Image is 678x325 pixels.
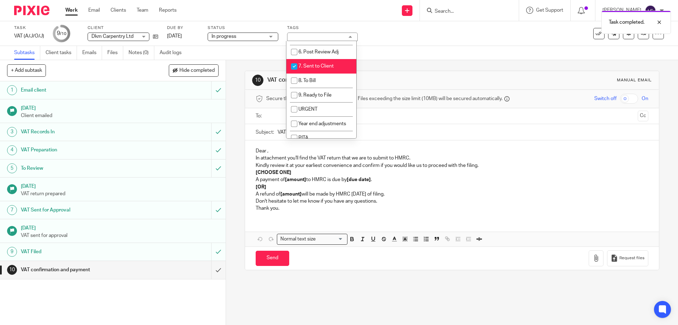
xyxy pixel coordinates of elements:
div: 4 [7,145,17,155]
div: 5 [7,163,17,173]
strong: [due date] [347,177,371,182]
a: Reports [159,7,177,14]
div: VAT (A/J/O/J) [14,33,44,40]
span: [DATE] [167,34,182,39]
span: Normal text size [279,236,317,243]
div: Search for option [277,234,347,245]
label: Tags [287,25,358,31]
small: /10 [60,32,66,36]
h1: VAT Preparation [21,145,143,155]
button: + Add subtask [7,64,46,76]
h1: Email client [21,85,143,95]
a: Team [137,7,148,14]
button: Request files [607,250,648,266]
span: Secure the attachments in this message. Files exceeding the size limit (10MB) will be secured aut... [266,95,502,102]
label: Task [14,25,44,31]
strong: [OR] [256,185,266,190]
a: Notes (0) [129,46,154,60]
span: Dkm Carpentry Ltd [91,34,133,39]
p: Thank you. [256,205,648,212]
img: svg%3E [645,5,656,16]
span: 9. Ready to File [298,93,332,98]
div: 1 [7,85,17,95]
input: Search for option [318,236,343,243]
h1: VAT confirmation and payment [267,76,467,84]
a: Subtasks [14,46,40,60]
h1: To Review [21,163,143,174]
h1: VAT Records In [21,127,143,137]
a: Email [88,7,100,14]
label: Subject: [256,129,274,136]
span: URGENT [298,107,317,112]
strong: [amount] [285,177,306,182]
h1: [DATE] [21,223,219,232]
label: Due by [167,25,199,31]
a: Client tasks [46,46,77,60]
label: Status [208,25,278,31]
a: Files [107,46,123,60]
label: To: [256,112,263,120]
strong: [CHOOSE ONE] [256,170,291,175]
span: In progress [212,34,236,39]
span: On [642,95,648,102]
p: Don't hesitate to let me know if you have any questions. [256,198,648,205]
div: Manual email [617,77,652,83]
input: Send [256,251,289,266]
div: 9 [7,247,17,257]
h1: VAT Sent for Approval [21,205,143,215]
span: Request files [619,255,644,261]
p: Client emailed [21,112,219,119]
h1: [DATE] [21,181,219,190]
strong: [amount] [280,192,302,197]
h1: VAT confirmation and payment [21,265,143,275]
p: In attachment you'll find the VAT return that we are to submit to HMRC. [256,155,648,162]
div: 10 [252,75,263,86]
label: Client [88,25,158,31]
a: Clients [111,7,126,14]
p: Task completed. [609,19,644,26]
span: PITA [298,135,308,140]
span: 6. Post Review Adj [298,50,339,54]
span: Hide completed [179,68,215,74]
span: Year end adjustments [298,121,346,126]
div: 3 [7,127,17,137]
h1: [DATE] [21,103,219,112]
p: VAT return prepared [21,190,219,197]
a: Work [65,7,78,14]
div: 7 [7,205,17,215]
span: Switch off [594,95,617,102]
p: VAT sent for approval [21,232,219,239]
a: Audit logs [160,46,187,60]
p: Kindly review it at your earliest convenience and confirm if you would like us to proceed with th... [256,162,648,169]
span: 7. Sent to Client [298,64,334,69]
a: Emails [82,46,102,60]
p: Dear , [256,147,648,155]
button: Cc [638,111,648,121]
div: 9 [57,29,66,37]
h1: VAT Filed [21,246,143,257]
button: Hide completed [169,64,219,76]
img: Pixie [14,6,49,15]
div: 10 [7,265,17,275]
p: A payment of to HMRC is due by . [256,176,648,183]
span: 8. To Bill [298,78,316,83]
p: A refund of will be made by HMRC [DATE] of filing. [256,191,648,198]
